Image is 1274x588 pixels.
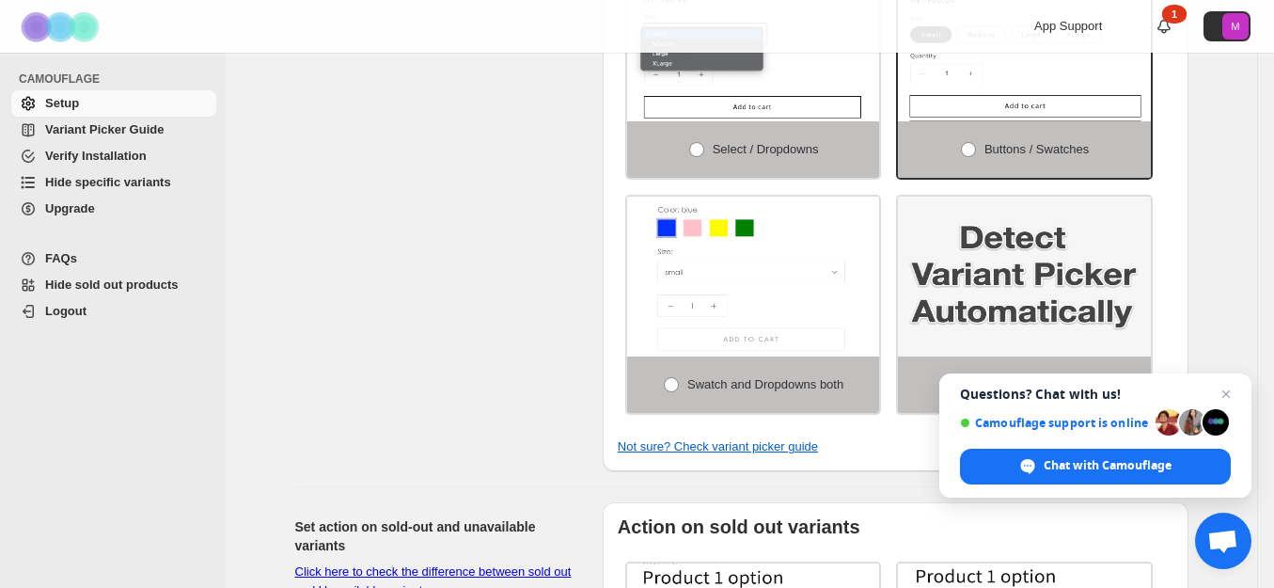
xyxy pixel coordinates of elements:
span: Hide sold out products [45,278,179,292]
a: Not sure? Check variant picker guide [618,439,818,453]
span: Swatch and Dropdowns both [687,377,843,391]
a: Hide specific variants [11,169,216,196]
span: Avatar with initials M [1222,13,1249,40]
span: Chat with Camouflage [1044,457,1172,474]
span: Logout [45,304,87,318]
img: Camouflage [15,1,109,53]
text: M [1231,21,1239,32]
div: Chat with Camouflage [960,449,1231,485]
span: Questions? Chat with us! [960,387,1231,402]
h2: Set action on sold-out and unavailable variants [295,517,573,555]
span: Close chat [1215,383,1237,405]
span: Verify Installation [45,149,147,163]
a: FAQs [11,246,216,272]
span: Variant Picker Guide [45,122,164,136]
span: App Support [1034,19,1102,33]
div: Open chat [1195,513,1251,569]
span: Buttons / Swatches [984,142,1089,156]
a: Logout [11,298,216,325]
span: Select / Dropdowns [713,142,819,156]
img: Swatch and Dropdowns both [627,197,880,357]
div: 1 [1162,5,1187,24]
span: Camouflage support is online [960,416,1149,430]
a: Setup [11,90,216,117]
a: Verify Installation [11,143,216,169]
span: Upgrade [45,201,95,215]
a: Variant Picker Guide [11,117,216,143]
span: Setup [45,96,79,110]
img: Detect Automatically [898,197,1151,357]
span: Hide specific variants [45,175,171,189]
span: FAQs [45,251,77,265]
a: Hide sold out products [11,272,216,298]
a: 1 [1155,17,1173,36]
span: CAMOUFLAGE [19,72,216,87]
b: Action on sold out variants [618,516,860,537]
a: Upgrade [11,196,216,222]
button: Avatar with initials M [1203,11,1250,41]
